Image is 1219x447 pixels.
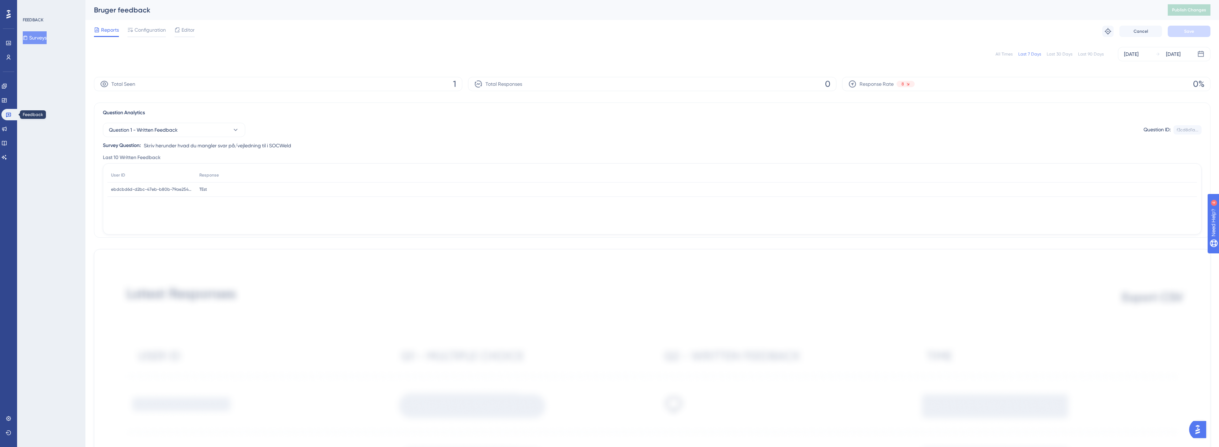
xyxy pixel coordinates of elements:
div: 4 [49,4,52,9]
button: Surveys [23,31,47,44]
span: Response Rate [860,80,894,88]
div: Bruger feedback [94,5,1150,15]
span: ebdcbd6d-d2bc-47eb-b80b-79ae2548df0e [111,186,192,192]
span: 1 [453,78,456,90]
button: Save [1168,26,1210,37]
span: User ID [111,172,125,178]
span: Configuration [135,26,166,34]
span: TEst [199,186,207,192]
span: 8 [902,81,904,87]
span: Total Seen [111,80,135,88]
span: Need Help? [17,2,44,10]
span: Save [1184,28,1194,34]
span: Question 1 - Written Feedback [109,126,178,134]
span: 0 [825,78,830,90]
span: Response [199,172,219,178]
div: [DATE] [1166,50,1181,58]
span: Skriv herunder hvad du mangler svar på/vejledning til i SOCWeld [144,141,291,150]
div: Question ID: [1144,125,1171,135]
div: [DATE] [1124,50,1139,58]
div: f3cd8d1a... [1177,127,1198,133]
div: FEEDBACK [23,17,43,23]
div: Last 30 Days [1047,51,1072,57]
button: Question 1 - Written Feedback [103,123,245,137]
span: Question Analytics [103,109,145,117]
button: Cancel [1119,26,1162,37]
span: Cancel [1134,28,1148,34]
span: Publish Changes [1172,7,1206,13]
button: Publish Changes [1168,4,1210,16]
span: Reports [101,26,119,34]
span: 0% [1193,78,1204,90]
iframe: UserGuiding AI Assistant Launcher [1189,419,1210,440]
div: Last 7 Days [1018,51,1041,57]
div: Survey Question: [103,141,141,150]
span: Editor [182,26,195,34]
div: All Times [995,51,1013,57]
span: Last 10 Written Feedback [103,153,161,162]
span: Total Responses [485,80,522,88]
div: Last 90 Days [1078,51,1104,57]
